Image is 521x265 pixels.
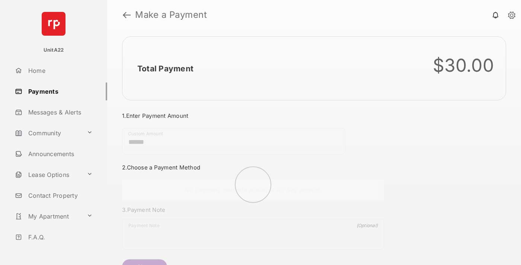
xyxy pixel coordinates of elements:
div: $30.00 [433,55,494,76]
a: Announcements [12,145,107,163]
p: UnitA22 [44,46,64,54]
h2: Total Payment [137,64,194,73]
a: Payments [12,83,107,100]
a: My Apartment [12,207,84,225]
h3: 1. Enter Payment Amount [122,112,384,119]
strong: Make a Payment [135,10,207,19]
img: svg+xml;base64,PHN2ZyB4bWxucz0iaHR0cDovL3d3dy53My5vcmcvMjAwMC9zdmciIHdpZHRoPSI2NCIgaGVpZ2h0PSI2NC... [42,12,65,36]
a: Contact Property [12,187,107,204]
a: Home [12,62,107,80]
a: Messages & Alerts [12,103,107,121]
h3: 2. Choose a Payment Method [122,164,384,171]
a: F.A.Q. [12,228,107,246]
h3: 3. Payment Note [122,206,384,213]
a: Community [12,124,84,142]
a: Lease Options [12,166,84,184]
